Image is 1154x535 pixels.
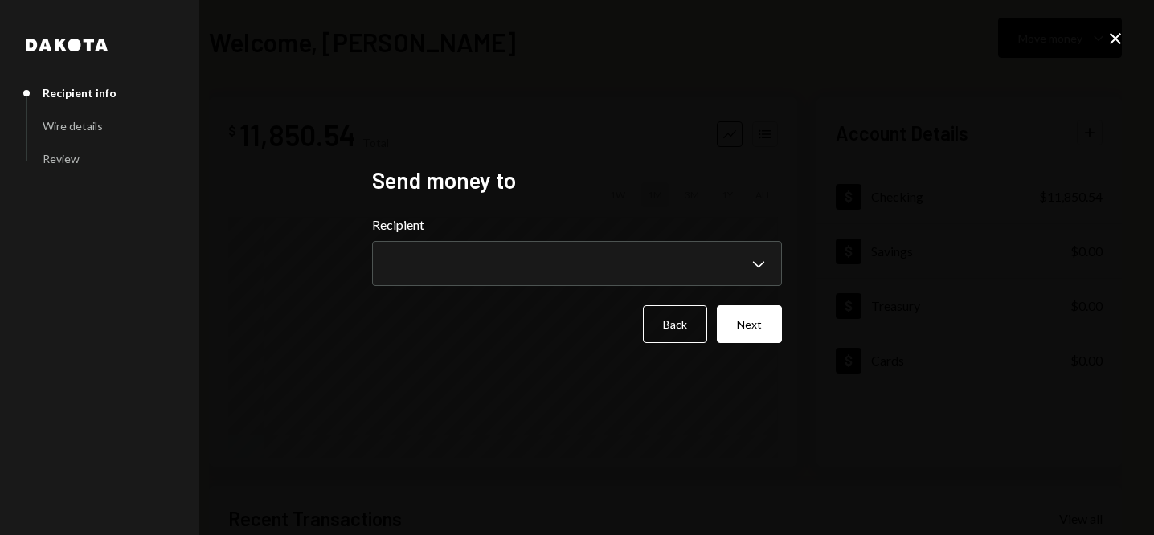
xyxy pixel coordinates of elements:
[372,215,782,235] label: Recipient
[372,165,782,196] h2: Send money to
[43,86,117,100] div: Recipient info
[643,305,707,343] button: Back
[43,152,80,165] div: Review
[43,119,103,133] div: Wire details
[372,241,782,286] button: Recipient
[717,305,782,343] button: Next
